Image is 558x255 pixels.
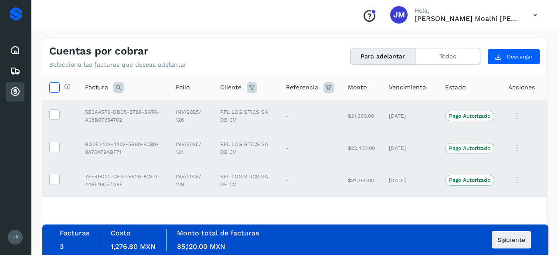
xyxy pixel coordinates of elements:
[78,164,169,197] td: 7FE49D22-CE97-5F28-8CED-44B516C57D8E
[286,83,318,92] span: Referencia
[279,100,341,132] td: -
[213,100,279,132] td: RFL LOGISTICS SA DE CV
[507,53,533,61] span: Descargar
[341,164,382,197] td: $31,360.00
[49,61,187,68] p: Selecciona las facturas que deseas adelantar
[382,164,438,197] td: [DATE]
[382,132,438,164] td: [DATE]
[487,49,540,65] button: Descargar
[449,177,490,183] p: Pago Autorizado
[220,83,242,92] span: Cliente
[169,132,213,164] td: INV/2025/ 131
[389,83,426,92] span: Vencimiento
[60,229,89,237] label: Facturas
[341,100,382,132] td: $31,360.00
[213,132,279,164] td: RFL LOGISTICS SA DE CV
[279,132,341,164] td: -
[492,231,531,248] button: Siguiente
[49,45,148,58] h4: Cuentas por cobrar
[60,242,64,251] span: 3
[445,83,466,92] span: Estado
[213,164,279,197] td: RFL LOGISTICS SA DE CV
[6,82,24,102] div: Cuentas por cobrar
[497,237,525,243] span: Siguiente
[279,164,341,197] td: -
[176,83,190,92] span: Folio
[177,242,225,251] span: 85,120.00 MXN
[449,113,490,119] p: Pago Autorizado
[415,48,480,65] button: Todas
[508,83,535,92] span: Acciones
[6,41,24,60] div: Inicio
[169,100,213,132] td: INV/2025/ 126
[85,83,108,92] span: Factura
[169,164,213,197] td: INV/2025/ 129
[341,132,382,164] td: $22,400.00
[348,83,367,92] span: Monto
[6,61,24,81] div: Embarques
[415,7,519,14] p: Hola,
[449,145,490,151] p: Pago Autorizado
[111,229,131,237] label: Costo
[350,48,415,65] button: Para adelantar
[78,100,169,132] td: 5B3A45F9-DBC5-5F86-BA7A-A25B07954702
[415,14,519,23] p: Jose Moalhi Isrrael Almaraz Galicia
[382,100,438,132] td: [DATE]
[177,229,259,237] label: Monto total de facturas
[111,242,156,251] span: 1,276.80 MXN
[78,132,169,164] td: BD0E140A-4402-5B80-8C98-9A70A79ABF71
